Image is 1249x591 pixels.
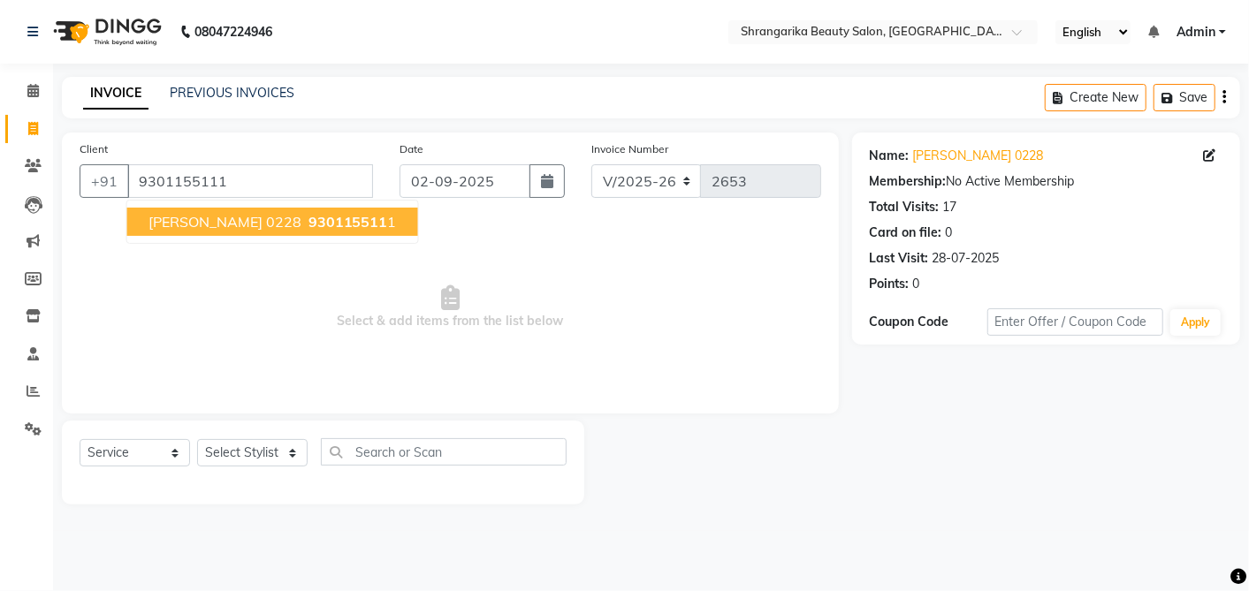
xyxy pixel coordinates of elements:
[80,141,108,157] label: Client
[913,147,1044,165] a: [PERSON_NAME] 0228
[194,7,272,57] b: 08047224946
[149,213,301,231] span: [PERSON_NAME] 0228
[1177,23,1215,42] span: Admin
[170,85,294,101] a: PREVIOUS INVOICES
[591,141,668,157] label: Invoice Number
[308,213,388,231] span: 930115511
[127,164,373,198] input: Search by Name/Mobile/Email/Code
[870,198,940,216] div: Total Visits:
[400,141,423,157] label: Date
[870,275,910,293] div: Points:
[943,198,957,216] div: 17
[987,308,1164,336] input: Enter Offer / Coupon Code
[80,219,821,396] span: Select & add items from the list below
[870,313,987,331] div: Coupon Code
[913,275,920,293] div: 0
[870,172,947,191] div: Membership:
[1045,84,1146,111] button: Create New
[870,147,910,165] div: Name:
[870,249,929,268] div: Last Visit:
[80,164,129,198] button: +91
[45,7,166,57] img: logo
[83,78,149,110] a: INVOICE
[305,213,397,231] ngb-highlight: 1
[1170,309,1221,336] button: Apply
[933,249,1000,268] div: 28-07-2025
[870,224,942,242] div: Card on file:
[1154,84,1215,111] button: Save
[870,172,1222,191] div: No Active Membership
[946,224,953,242] div: 0
[321,438,567,466] input: Search or Scan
